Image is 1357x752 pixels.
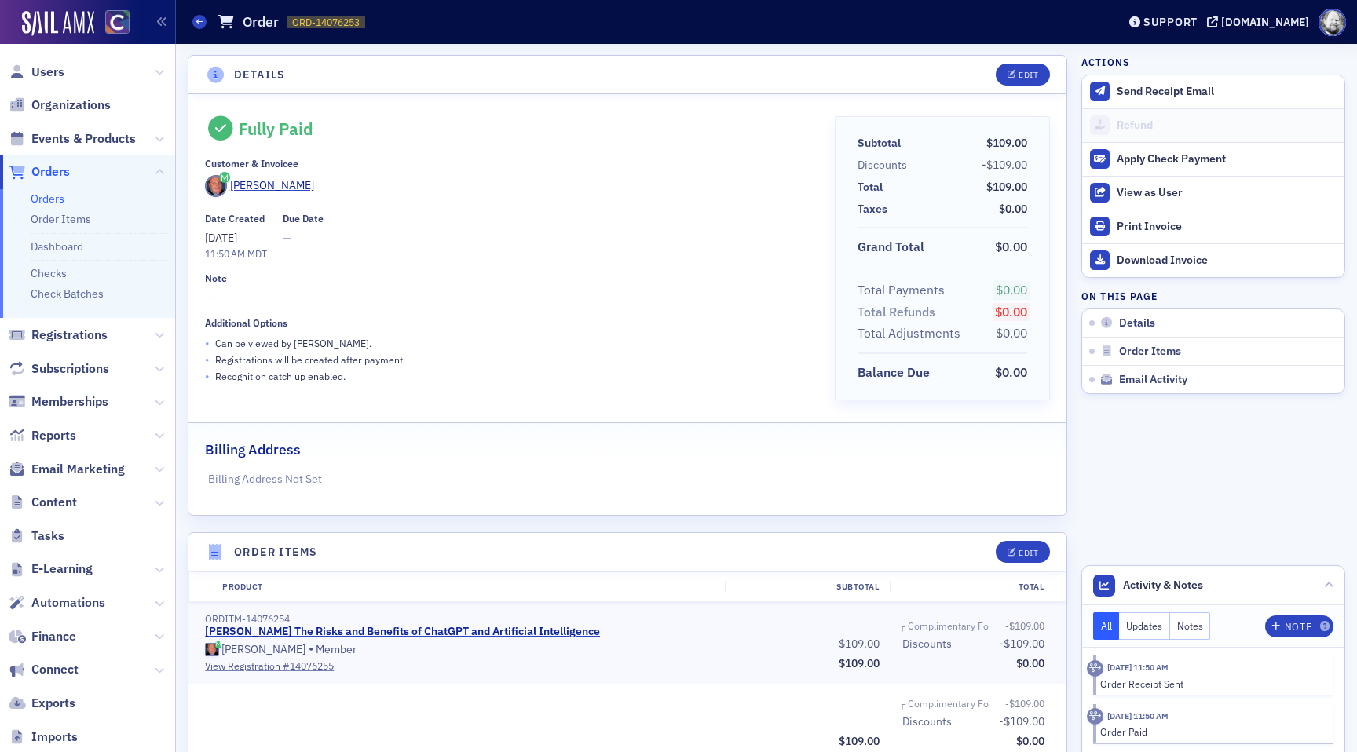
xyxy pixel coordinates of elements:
h2: Billing Address [205,440,301,460]
span: $109.00 [986,136,1027,150]
a: Orders [31,192,64,206]
span: Order Items [1119,345,1181,359]
div: Taxes [858,201,887,217]
a: Print Invoice [1082,210,1344,243]
div: Apply Check Payment [1117,152,1337,166]
a: Check Batches [31,287,104,301]
span: Discounts [858,157,913,173]
div: Total Payments [858,281,945,300]
div: Total [890,581,1055,593]
h1: Order [243,13,279,31]
p: Recognition catch up enabled. [215,369,346,383]
div: Discounts [902,636,952,652]
span: Email Activity [1119,373,1187,387]
a: [PERSON_NAME] The Risks and Benefits of ChatGPT and Artificial Intelligence [205,625,600,639]
button: Apply Check Payment [1082,142,1344,176]
span: Organizations [31,97,111,114]
div: Send Receipt Email [1117,85,1337,99]
span: $0.00 [995,239,1027,254]
span: Users [31,64,64,81]
span: Total Refunds [858,303,941,322]
div: Balance Due [858,363,930,382]
span: $109.00 [986,180,1027,194]
span: Automations [31,594,105,611]
span: Details [1119,316,1155,330]
span: [DATE] [205,231,237,245]
span: • [309,641,313,657]
a: Organizations [9,97,111,114]
span: Exports [31,695,75,712]
div: Due Date [283,213,324,225]
a: Reports [9,427,76,444]
span: $0.00 [996,282,1027,298]
span: Registrations [31,327,108,344]
button: Send Receipt Email [1082,75,1344,108]
a: SailAMX [22,11,94,36]
span: Content [31,494,77,511]
div: Total [858,179,883,195]
span: -$109.00 [999,637,1044,651]
div: [DOMAIN_NAME] [1221,15,1309,29]
span: -$109.00 [999,714,1044,728]
img: SailAMX [105,10,130,35]
button: Updates [1119,612,1170,640]
time: 10/13/2025 11:50 AM [1107,662,1169,673]
span: Subscriptions [31,360,109,378]
a: [PERSON_NAME] [205,643,305,657]
div: Product [211,581,725,593]
span: Connect [31,661,79,678]
div: Member [205,641,715,657]
a: Order Items [31,212,91,226]
span: • [205,368,210,385]
a: [PERSON_NAME] [205,175,314,197]
a: Registrations [9,327,108,344]
span: $109.00 [839,656,880,670]
a: Email Marketing [9,461,125,478]
span: $0.00 [1016,656,1044,670]
div: Download Invoice [1117,254,1337,268]
span: Reports [31,427,76,444]
span: $0.00 [1016,734,1044,748]
span: Email Marketing [31,461,125,478]
button: Notes [1170,612,1211,640]
div: Discounts [858,157,907,173]
div: Activity [1087,660,1103,677]
span: Discounts [902,714,957,730]
p: Billing Address Not Set [208,471,1048,487]
div: Total Refunds [858,303,935,322]
a: Tasks [9,527,64,545]
div: Note [205,272,227,284]
a: View Homepage [94,10,130,37]
div: Activity [1087,708,1103,725]
h4: On this page [1081,289,1345,303]
div: Additional Options [205,317,287,329]
div: Complimentary For Fellow Members [908,696,1067,710]
span: Total Adjustments [858,324,966,343]
div: View as User [1117,186,1337,200]
span: Balance Due [858,363,935,382]
a: Finance [9,628,76,645]
span: Memberships [31,393,108,411]
span: $0.00 [995,304,1027,319]
a: Connect [9,661,79,678]
div: [PERSON_NAME] [230,177,314,194]
div: Order Receipt Sent [1100,677,1322,691]
span: Taxes [858,201,893,217]
p: Can be viewed by [PERSON_NAME] . [215,336,371,350]
div: [PERSON_NAME] [221,643,305,657]
button: Edit [996,541,1050,563]
div: Customer & Invoicee [205,158,298,170]
span: Total Payments [858,281,950,300]
div: Print Invoice [1117,220,1337,234]
h4: Actions [1081,55,1130,69]
div: Grand Total [858,238,924,257]
span: Activity & Notes [1123,577,1203,593]
span: • [205,335,210,352]
span: $109.00 [839,637,880,651]
a: Users [9,64,64,81]
div: Fully Paid [239,119,313,139]
span: -$109.00 [1005,697,1044,710]
span: $0.00 [995,364,1027,380]
h4: Details [234,67,286,83]
button: All [1093,612,1120,640]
